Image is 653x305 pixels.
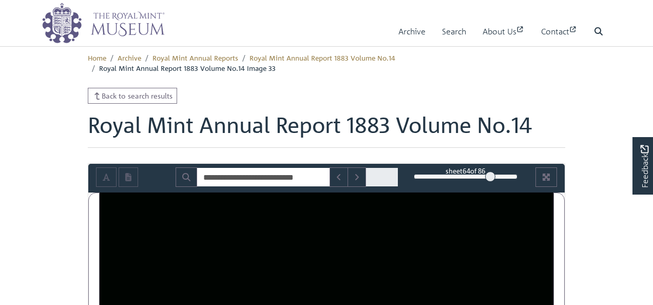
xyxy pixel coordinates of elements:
button: Previous Match [330,167,348,187]
button: Open transcription window [119,167,138,187]
a: Royal Mint Annual Reports [152,53,238,62]
button: Full screen mode [535,167,557,187]
span: 64 [463,166,470,175]
h1: Royal Mint Annual Report 1883 Volume No.14 [88,112,565,148]
span: Feedback [638,145,650,188]
a: Archive [118,53,141,62]
a: Home [88,53,106,62]
img: logo_wide.png [42,3,165,44]
a: Search [442,17,466,46]
button: Search [176,167,197,187]
span: Royal Mint Annual Report 1883 Volume No.14 Image 33 [99,63,276,72]
div: sheet of 86 [414,166,517,176]
a: About Us [483,17,525,46]
a: Royal Mint Annual Report 1883 Volume No.14 [249,53,395,62]
button: Toggle text selection (Alt+T) [96,167,117,187]
a: Archive [398,17,426,46]
a: Would you like to provide feedback? [632,137,653,195]
button: Next Match [348,167,366,187]
a: Contact [541,17,578,46]
a: Back to search results [88,88,177,104]
input: Search for [197,167,330,187]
